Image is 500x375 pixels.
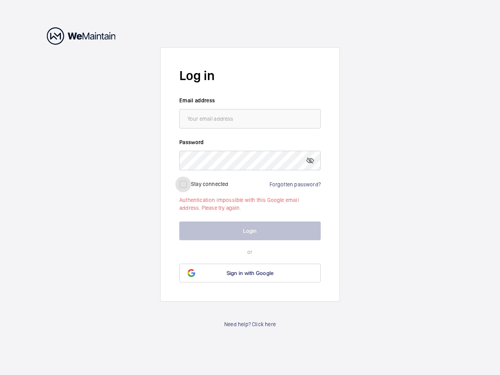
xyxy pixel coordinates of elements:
label: Password [179,138,321,146]
a: Need help? Click here [224,320,276,328]
p: or [179,248,321,256]
span: Sign in with Google [227,270,274,276]
label: Email address [179,96,321,104]
button: Login [179,221,321,240]
input: Your email address [179,109,321,129]
h2: Log in [179,66,321,85]
p: Authentication impossible with this Google email address. Please try again. [179,196,321,212]
a: Forgotten password? [270,181,321,187]
label: Stay connected [191,180,229,187]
